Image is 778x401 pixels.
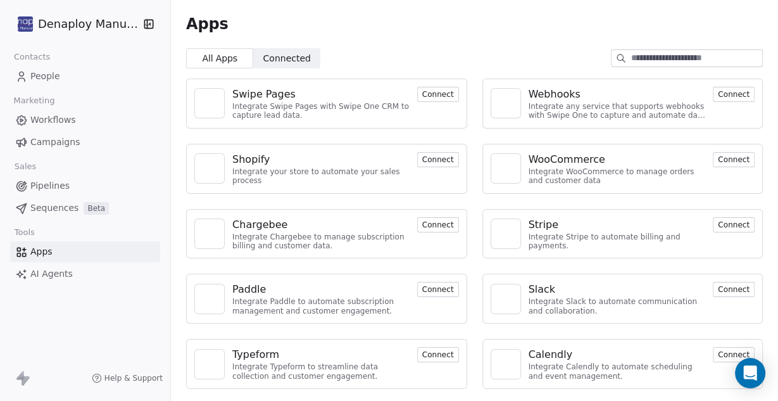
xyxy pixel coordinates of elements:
[92,373,163,383] a: Help & Support
[232,282,266,297] div: Paddle
[529,282,555,297] div: Slack
[713,283,755,295] a: Connect
[30,245,53,258] span: Apps
[38,16,139,32] span: Denaploy Manuals
[200,355,219,374] img: NA
[417,153,459,165] a: Connect
[529,87,706,102] a: Webhooks
[200,224,219,243] img: NA
[10,66,160,87] a: People
[529,282,706,297] a: Slack
[232,217,287,232] div: Chargebee
[8,91,60,110] span: Marketing
[713,219,755,231] a: Connect
[417,282,459,297] button: Connect
[194,153,225,184] a: NA
[496,355,515,374] img: NA
[417,219,459,231] a: Connect
[30,179,70,193] span: Pipelines
[232,152,410,167] a: Shopify
[232,167,410,186] div: Integrate your store to automate your sales process
[200,290,219,309] img: NA
[232,347,410,362] a: Typeform
[10,132,160,153] a: Campaigns
[735,358,765,388] div: Open Intercom Messenger
[8,48,56,67] span: Contacts
[417,347,459,362] button: Connect
[529,152,605,167] div: WooCommerce
[194,284,225,314] a: NA
[417,283,459,295] a: Connect
[18,16,33,32] img: Denaploy%20Blue%20underline.png
[232,217,410,232] a: Chargebee
[9,223,40,242] span: Tools
[529,152,706,167] a: WooCommerce
[713,347,755,362] button: Connect
[194,88,225,118] a: NA
[491,153,521,184] a: NA
[529,362,706,381] div: Integrate Calendly to automate scheduling and event management.
[232,362,410,381] div: Integrate Typeform to streamline data collection and customer engagement.
[200,94,219,113] img: NA
[713,153,755,165] a: Connect
[232,282,410,297] a: Paddle
[529,232,706,251] div: Integrate Stripe to automate billing and payments.
[713,217,755,232] button: Connect
[496,290,515,309] img: NA
[713,152,755,167] button: Connect
[10,241,160,262] a: Apps
[529,217,558,232] div: Stripe
[232,102,410,120] div: Integrate Swipe Pages with Swipe One CRM to capture lead data.
[491,88,521,118] a: NA
[713,282,755,297] button: Connect
[10,110,160,130] a: Workflows
[529,297,706,315] div: Integrate Slack to automate communication and collaboration.
[417,217,459,232] button: Connect
[713,88,755,100] a: Connect
[529,87,580,102] div: Webhooks
[30,136,80,149] span: Campaigns
[491,219,521,249] a: NA
[30,113,76,127] span: Workflows
[263,52,311,65] span: Connected
[417,348,459,360] a: Connect
[529,347,572,362] div: Calendly
[232,87,410,102] a: Swipe Pages
[417,87,459,102] button: Connect
[194,219,225,249] a: NA
[10,198,160,219] a: SequencesBeta
[15,13,135,35] button: Denaploy Manuals
[529,167,706,186] div: Integrate WooCommerce to manage orders and customer data
[713,348,755,360] a: Connect
[496,224,515,243] img: NA
[232,87,296,102] div: Swipe Pages
[10,175,160,196] a: Pipelines
[713,87,755,102] button: Connect
[491,284,521,314] a: NA
[194,349,225,379] a: NA
[529,102,706,120] div: Integrate any service that supports webhooks with Swipe One to capture and automate data workflows.
[84,202,109,215] span: Beta
[496,94,515,113] img: NA
[529,347,706,362] a: Calendly
[417,88,459,100] a: Connect
[529,217,706,232] a: Stripe
[30,201,78,215] span: Sequences
[491,349,521,379] a: NA
[232,347,279,362] div: Typeform
[104,373,163,383] span: Help & Support
[10,264,160,284] a: AI Agents
[200,159,219,178] img: NA
[9,157,42,176] span: Sales
[232,232,410,251] div: Integrate Chargebee to manage subscription billing and customer data.
[496,159,515,178] img: NA
[186,15,229,34] span: Apps
[232,297,410,315] div: Integrate Paddle to automate subscription management and customer engagement.
[232,152,270,167] div: Shopify
[30,70,60,83] span: People
[30,267,73,281] span: AI Agents
[417,152,459,167] button: Connect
